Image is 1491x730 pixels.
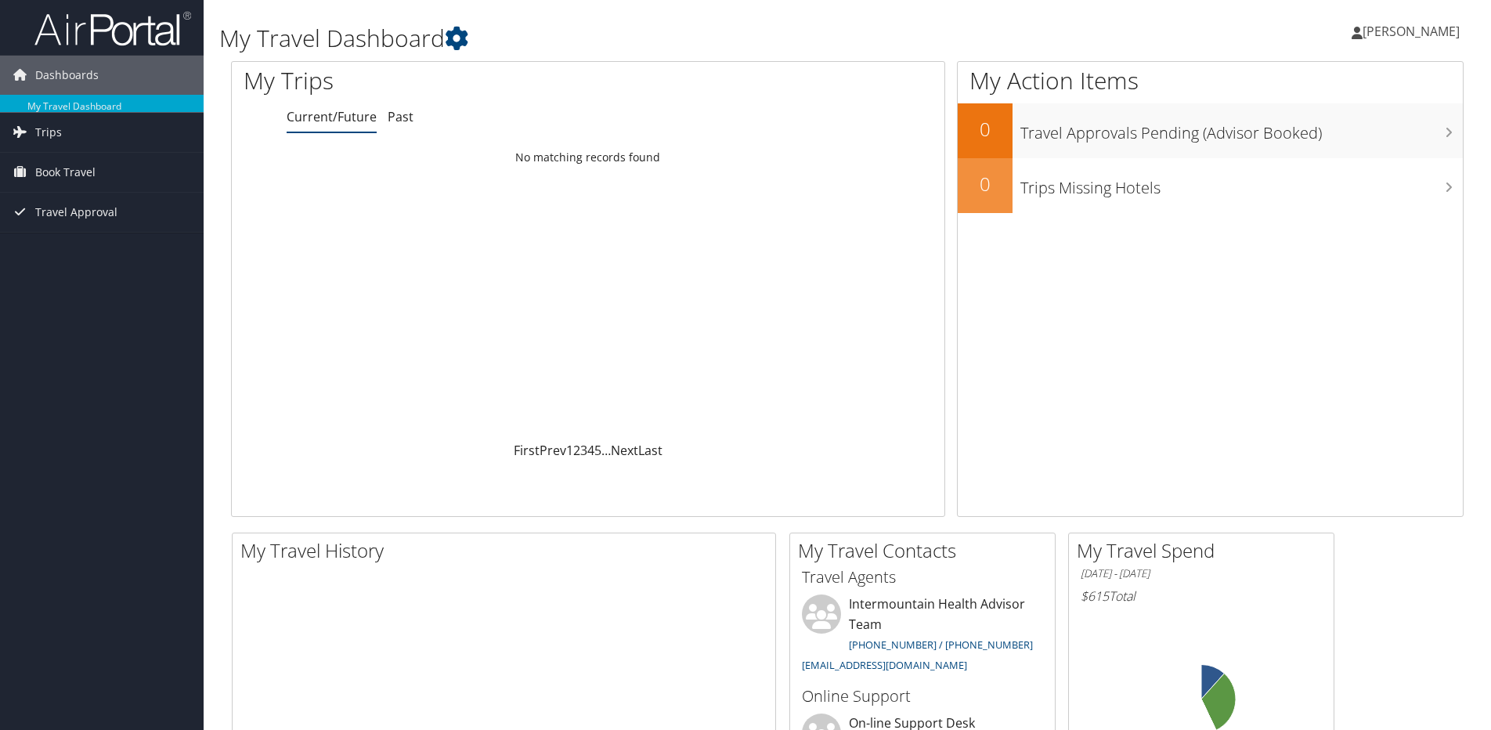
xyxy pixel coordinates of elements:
[849,638,1033,652] a: [PHONE_NUMBER] / [PHONE_NUMBER]
[802,566,1043,588] h3: Travel Agents
[1081,587,1109,605] span: $615
[611,442,638,459] a: Next
[540,442,566,459] a: Prev
[802,685,1043,707] h3: Online Support
[219,22,1056,55] h1: My Travel Dashboard
[35,113,62,152] span: Trips
[798,537,1055,564] h2: My Travel Contacts
[573,442,580,459] a: 2
[1020,169,1463,199] h3: Trips Missing Hotels
[287,108,377,125] a: Current/Future
[587,442,594,459] a: 4
[1081,587,1322,605] h6: Total
[802,658,967,672] a: [EMAIL_ADDRESS][DOMAIN_NAME]
[1081,566,1322,581] h6: [DATE] - [DATE]
[958,116,1013,143] h2: 0
[638,442,662,459] a: Last
[35,153,96,192] span: Book Travel
[958,103,1463,158] a: 0Travel Approvals Pending (Advisor Booked)
[958,64,1463,97] h1: My Action Items
[35,56,99,95] span: Dashboards
[580,442,587,459] a: 3
[35,193,117,232] span: Travel Approval
[514,442,540,459] a: First
[794,594,1051,678] li: Intermountain Health Advisor Team
[601,442,611,459] span: …
[958,158,1463,213] a: 0Trips Missing Hotels
[594,442,601,459] a: 5
[1352,8,1475,55] a: [PERSON_NAME]
[566,442,573,459] a: 1
[240,537,775,564] h2: My Travel History
[388,108,413,125] a: Past
[34,10,191,47] img: airportal-logo.png
[1077,537,1334,564] h2: My Travel Spend
[244,64,636,97] h1: My Trips
[232,143,944,172] td: No matching records found
[958,171,1013,197] h2: 0
[1363,23,1460,40] span: [PERSON_NAME]
[1020,114,1463,144] h3: Travel Approvals Pending (Advisor Booked)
